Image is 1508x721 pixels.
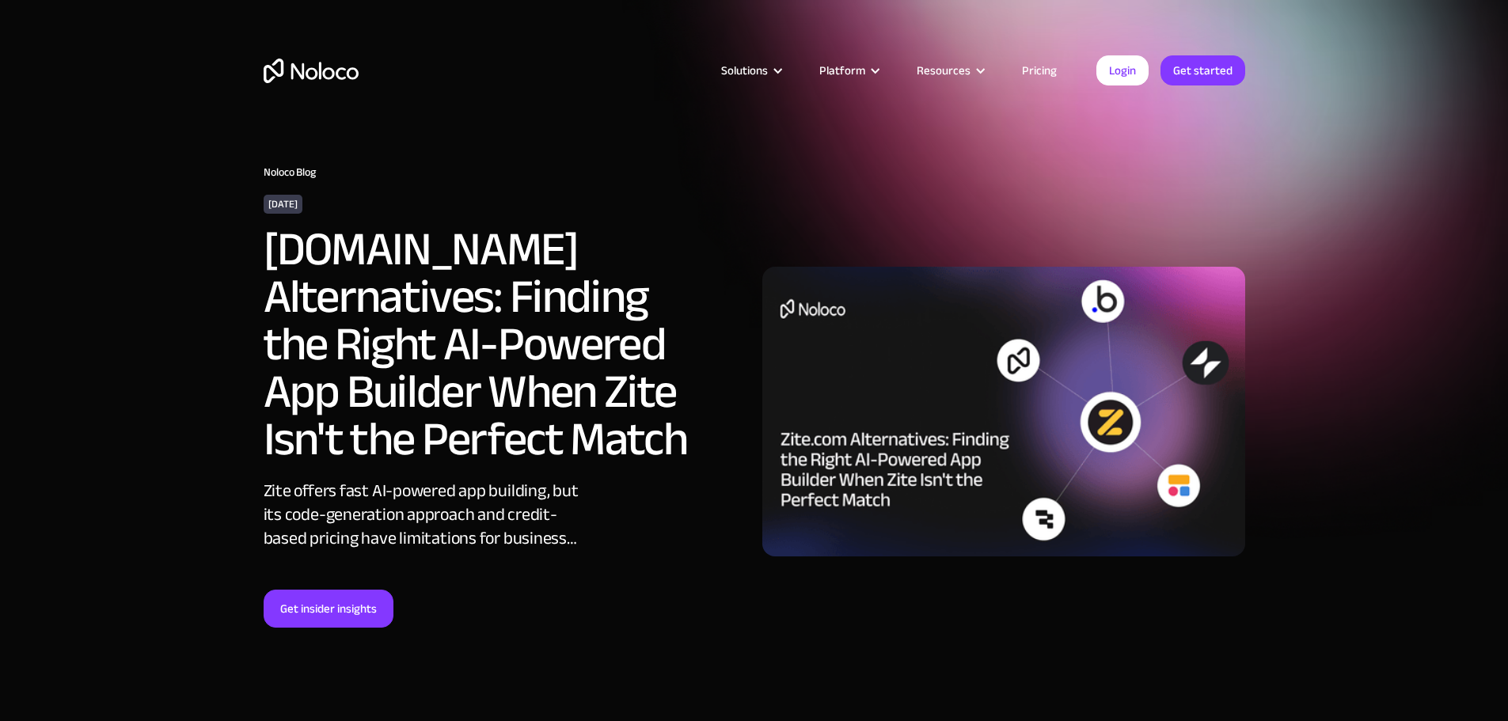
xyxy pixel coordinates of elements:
[819,60,865,81] div: Platform
[917,60,971,81] div: Resources
[701,60,800,81] div: Solutions
[800,60,897,81] div: Platform
[1096,55,1149,85] a: Login
[897,60,1002,81] div: Resources
[721,60,768,81] div: Solutions
[264,479,588,550] div: Zite offers fast AI-powered app building, but its code-generation approach and credit-based prici...
[264,166,1245,179] h1: Noloco Blog
[1002,60,1077,81] a: Pricing
[264,590,393,628] a: Get insider insights
[264,195,302,214] div: [DATE]
[264,59,359,83] a: home
[1160,55,1245,85] a: Get started
[264,226,699,463] h2: [DOMAIN_NAME] Alternatives: Finding the Right AI-Powered App Builder When Zite Isn't the Perfect ...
